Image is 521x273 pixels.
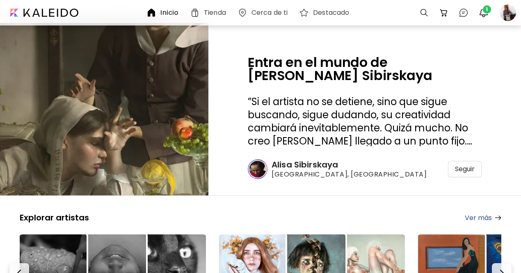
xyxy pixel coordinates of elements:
span: Si el artista no se detiene, sino que sigue buscando, sigue dudando, su creatividad cambiará inev... [248,95,472,161]
a: Alisa Sibirskaya[GEOGRAPHIC_DATA], [GEOGRAPHIC_DATA]Seguir [248,159,482,179]
span: 1 [483,5,491,14]
a: Cerca de ti [238,8,291,18]
span: [GEOGRAPHIC_DATA], [GEOGRAPHIC_DATA] [272,170,427,179]
a: Destacado [299,8,352,18]
div: Seguir [448,161,482,177]
h3: ” ” [248,95,482,146]
h6: Destacado [313,9,349,16]
a: Inicio [146,8,182,18]
span: Seguir [455,165,475,173]
a: Ver más [465,213,501,223]
h2: Entra en el mundo de [PERSON_NAME] Sibirskaya [248,56,482,82]
h5: Explorar artistas [20,212,89,223]
img: arrow-right [495,216,501,220]
button: bellIcon1 [477,6,491,20]
h6: Tienda [204,9,226,16]
h6: Alisa Sibirskaya [272,159,427,170]
img: bellIcon [479,8,489,18]
h6: Cerca de ti [251,9,288,16]
a: Tienda [190,8,229,18]
img: chatIcon [459,8,468,18]
img: cart [439,8,449,18]
h6: Inicio [160,9,178,16]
